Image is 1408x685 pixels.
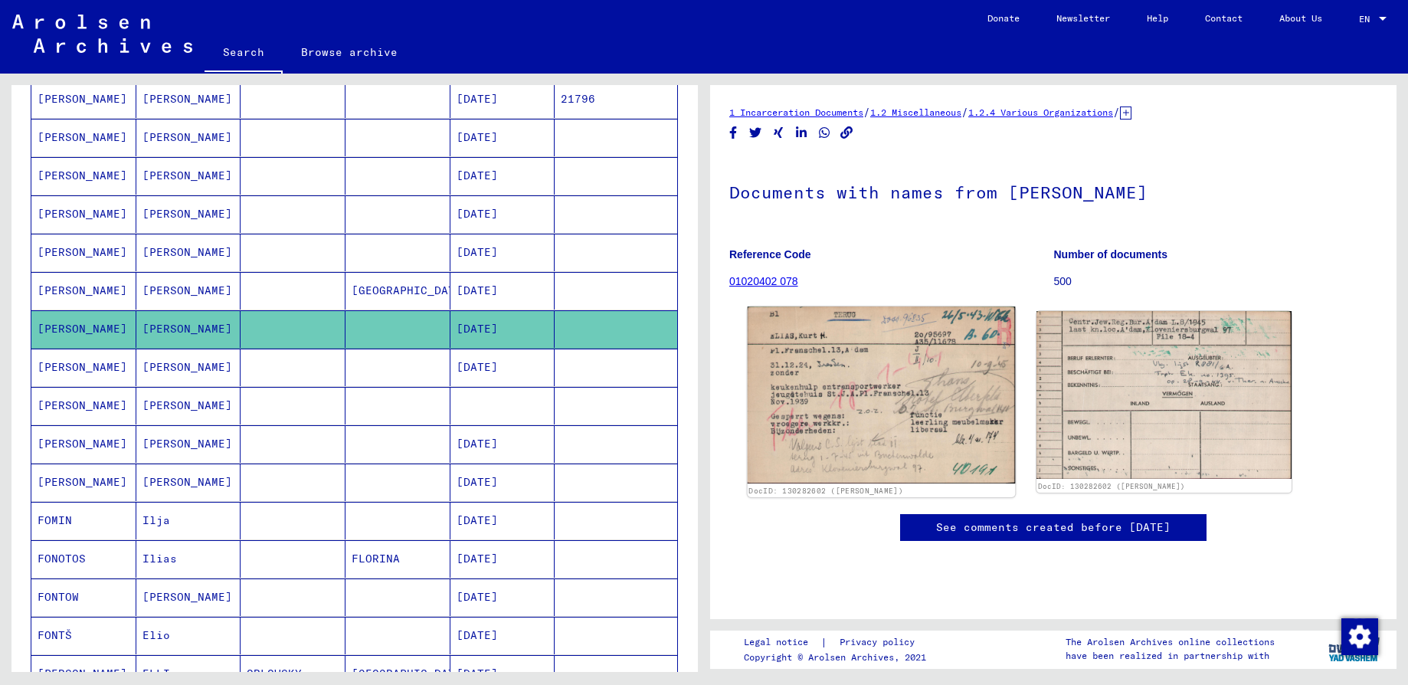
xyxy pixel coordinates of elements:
[205,34,283,74] a: Search
[936,519,1171,536] a: See comments created before [DATE]
[31,502,136,539] mat-cell: FOMIN
[136,80,241,118] mat-cell: [PERSON_NAME]
[136,578,241,616] mat-cell: [PERSON_NAME]
[31,234,136,271] mat-cell: [PERSON_NAME]
[1359,14,1376,25] span: EN
[31,195,136,233] mat-cell: [PERSON_NAME]
[31,540,136,578] mat-cell: FONOTOS
[450,157,555,195] mat-cell: [DATE]
[827,634,933,651] a: Privacy policy
[31,119,136,156] mat-cell: [PERSON_NAME]
[31,387,136,424] mat-cell: [PERSON_NAME]
[450,80,555,118] mat-cell: [DATE]
[771,123,787,143] button: Share on Xing
[450,617,555,654] mat-cell: [DATE]
[450,310,555,348] mat-cell: [DATE]
[450,349,555,386] mat-cell: [DATE]
[283,34,416,70] a: Browse archive
[1066,649,1275,663] p: have been realized in partnership with
[136,119,241,156] mat-cell: [PERSON_NAME]
[1054,248,1168,261] b: Number of documents
[136,234,241,271] mat-cell: [PERSON_NAME]
[729,248,811,261] b: Reference Code
[31,80,136,118] mat-cell: [PERSON_NAME]
[961,105,968,119] span: /
[817,123,833,143] button: Share on WhatsApp
[968,107,1113,118] a: 1.2.4 Various Organizations
[31,272,136,310] mat-cell: [PERSON_NAME]
[450,272,555,310] mat-cell: [DATE]
[450,578,555,616] mat-cell: [DATE]
[31,617,136,654] mat-cell: FONTŠ
[1113,105,1120,119] span: /
[136,349,241,386] mat-cell: [PERSON_NAME]
[31,464,136,501] mat-cell: [PERSON_NAME]
[1066,635,1275,649] p: The Arolsen Archives online collections
[729,275,798,287] a: 01020402 078
[863,105,870,119] span: /
[1341,618,1377,654] div: Change consent
[136,157,241,195] mat-cell: [PERSON_NAME]
[1325,630,1383,668] img: yv_logo.png
[744,634,820,651] a: Legal notice
[748,306,1016,483] img: 001.jpg
[839,123,855,143] button: Copy link
[450,119,555,156] mat-cell: [DATE]
[725,123,742,143] button: Share on Facebook
[450,502,555,539] mat-cell: [DATE]
[136,387,241,424] mat-cell: [PERSON_NAME]
[136,310,241,348] mat-cell: [PERSON_NAME]
[555,80,677,118] mat-cell: 21796
[1038,482,1185,490] a: DocID: 130282602 ([PERSON_NAME])
[1036,311,1292,478] img: 002.jpg
[136,272,241,310] mat-cell: [PERSON_NAME]
[450,195,555,233] mat-cell: [DATE]
[748,123,764,143] button: Share on Twitter
[12,15,192,53] img: Arolsen_neg.svg
[136,464,241,501] mat-cell: [PERSON_NAME]
[31,310,136,348] mat-cell: [PERSON_NAME]
[729,157,1377,225] h1: Documents with names from [PERSON_NAME]
[744,651,933,664] p: Copyright © Arolsen Archives, 2021
[345,272,450,310] mat-cell: [GEOGRAPHIC_DATA]
[450,234,555,271] mat-cell: [DATE]
[31,349,136,386] mat-cell: [PERSON_NAME]
[450,464,555,501] mat-cell: [DATE]
[794,123,810,143] button: Share on LinkedIn
[1054,274,1378,290] p: 500
[748,486,903,495] a: DocID: 130282602 ([PERSON_NAME])
[136,540,241,578] mat-cell: Ilias
[729,107,863,118] a: 1 Incarceration Documents
[1341,618,1378,655] img: Change consent
[450,425,555,463] mat-cell: [DATE]
[31,157,136,195] mat-cell: [PERSON_NAME]
[31,425,136,463] mat-cell: [PERSON_NAME]
[136,502,241,539] mat-cell: Ilja
[450,540,555,578] mat-cell: [DATE]
[870,107,961,118] a: 1.2 Miscellaneous
[31,578,136,616] mat-cell: FONTOW
[744,634,933,651] div: |
[136,617,241,654] mat-cell: Elio
[136,195,241,233] mat-cell: [PERSON_NAME]
[345,540,450,578] mat-cell: FLORINA
[136,425,241,463] mat-cell: [PERSON_NAME]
